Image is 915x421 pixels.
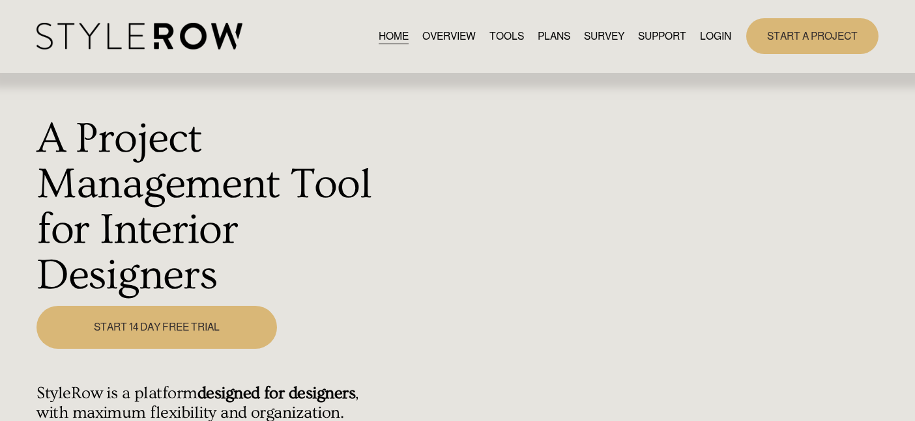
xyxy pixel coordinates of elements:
[36,23,242,49] img: StyleRow
[197,383,356,403] strong: designed for designers
[638,27,686,45] a: folder dropdown
[422,27,476,45] a: OVERVIEW
[638,29,686,44] span: SUPPORT
[584,27,624,45] a: SURVEY
[489,27,524,45] a: TOOLS
[36,306,277,349] a: START 14 DAY FREE TRIAL
[379,27,409,45] a: HOME
[746,18,879,54] a: START A PROJECT
[36,116,383,299] h1: A Project Management Tool for Interior Designers
[700,27,731,45] a: LOGIN
[538,27,570,45] a: PLANS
